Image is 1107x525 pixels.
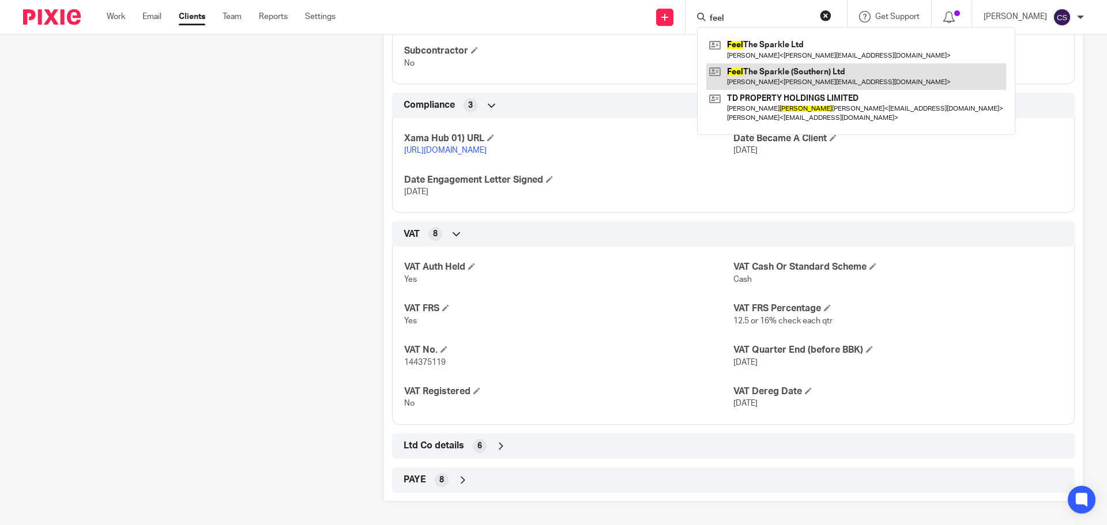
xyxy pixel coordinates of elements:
[404,133,733,145] h4: Xama Hub 01) URL
[733,303,1063,315] h4: VAT FRS Percentage
[179,11,205,22] a: Clients
[23,9,81,25] img: Pixie
[259,11,288,22] a: Reports
[404,399,415,407] span: No
[404,303,733,315] h4: VAT FRS
[1053,8,1071,27] img: svg%3E
[404,59,415,67] span: No
[107,11,125,22] a: Work
[733,275,752,284] span: Cash
[404,174,733,186] h4: Date Engagement Letter Signed
[733,344,1063,356] h4: VAT Quarter End (before BBK)
[404,188,428,196] span: [DATE]
[404,344,733,356] h4: VAT No.
[404,386,733,398] h4: VAT Registered
[477,440,482,452] span: 6
[404,45,733,57] h4: Subcontractor
[142,11,161,22] a: Email
[223,11,242,22] a: Team
[404,440,464,452] span: Ltd Co details
[733,261,1063,273] h4: VAT Cash Or Standard Scheme
[404,261,733,273] h4: VAT Auth Held
[404,99,455,111] span: Compliance
[439,474,444,486] span: 8
[404,275,417,284] span: Yes
[404,474,426,486] span: PAYE
[305,11,336,22] a: Settings
[433,228,438,240] span: 8
[733,317,833,325] span: 12.5 or 16% check each qtr
[820,10,831,21] button: Clear
[733,358,758,367] span: [DATE]
[733,146,758,154] span: [DATE]
[404,146,487,154] a: [URL][DOMAIN_NAME]
[468,100,473,111] span: 3
[984,11,1047,22] p: [PERSON_NAME]
[404,358,446,367] span: 144375119
[404,317,417,325] span: Yes
[733,399,758,407] span: [DATE]
[709,14,812,24] input: Search
[733,133,1063,145] h4: Date Became A Client
[404,228,420,240] span: VAT
[875,13,920,21] span: Get Support
[733,386,1063,398] h4: VAT Dereg Date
